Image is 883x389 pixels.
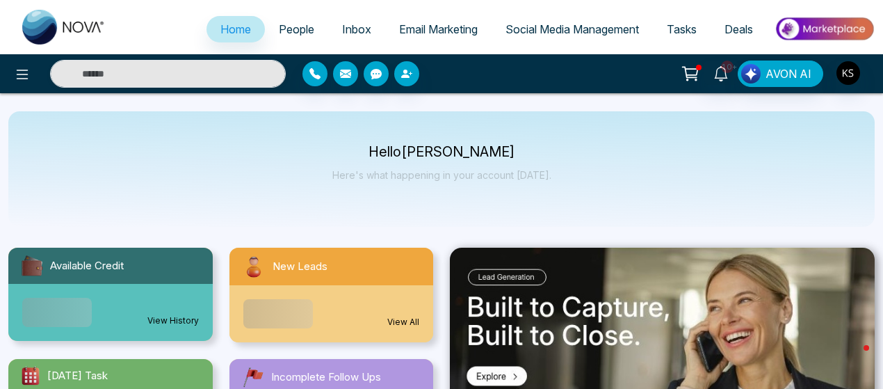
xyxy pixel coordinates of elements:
a: Social Media Management [492,16,653,42]
span: 10+ [721,61,734,73]
span: [DATE] Task [47,368,108,384]
p: Here's what happening in your account [DATE]. [332,169,551,181]
span: Deals [724,22,753,36]
button: AVON AI [738,61,823,87]
span: AVON AI [765,65,811,82]
a: People [265,16,328,42]
p: Hello [PERSON_NAME] [332,146,551,158]
span: People [279,22,314,36]
a: Tasks [653,16,711,42]
span: Available Credit [50,258,124,274]
img: Market-place.gif [774,13,875,45]
a: Deals [711,16,767,42]
a: New LeadsView All [221,248,442,342]
img: Lead Flow [741,64,761,84]
span: Home [220,22,251,36]
span: Incomplete Follow Ups [271,370,381,386]
span: Inbox [342,22,371,36]
img: availableCredit.svg [19,253,44,278]
img: User Avatar [836,61,860,85]
img: newLeads.svg [241,253,267,280]
a: Home [206,16,265,42]
img: todayTask.svg [19,365,42,387]
a: Inbox [328,16,385,42]
span: Social Media Management [505,22,639,36]
a: View History [147,315,199,327]
a: Email Marketing [385,16,492,42]
span: New Leads [273,259,327,275]
img: Nova CRM Logo [22,10,106,45]
a: View All [387,316,419,328]
span: Email Marketing [399,22,478,36]
span: Tasks [667,22,697,36]
a: 10+ [704,61,738,85]
iframe: Intercom live chat [836,342,869,375]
